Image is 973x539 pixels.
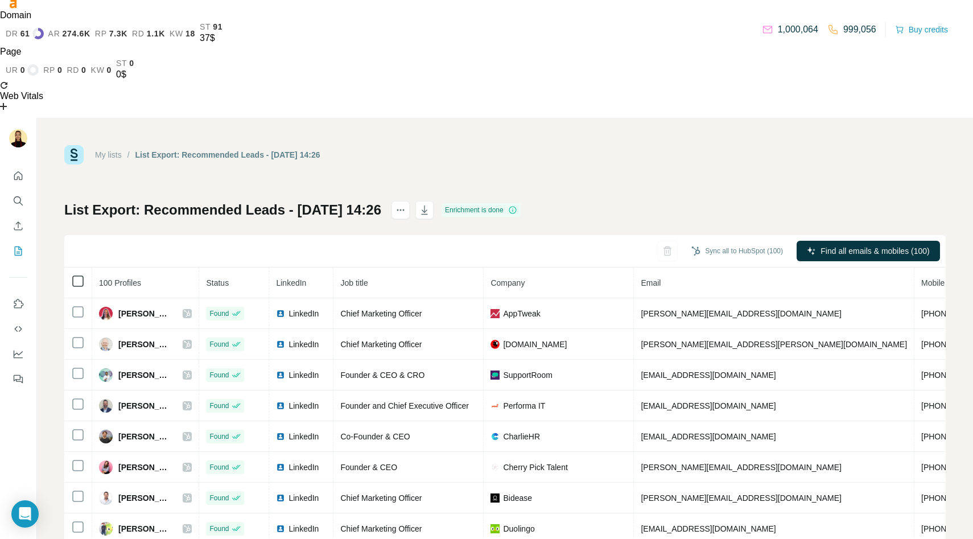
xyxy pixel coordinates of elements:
span: Status [206,278,229,287]
span: Duolingo [503,523,534,534]
button: Feedback [9,369,27,389]
button: Sync all to HubSpot (100) [683,242,791,260]
img: Avatar [99,338,113,351]
img: LinkedIn logo [276,401,285,410]
img: Avatar [99,460,113,474]
div: Open Intercom Messenger [11,500,39,528]
span: rp [95,29,107,38]
img: Avatar [9,129,27,147]
span: 274.6K [62,29,90,38]
span: Email [641,278,661,287]
span: [PERSON_NAME] [118,339,171,350]
img: Avatar [99,522,113,536]
span: 1.1K [147,29,165,38]
span: SupportRoom [503,369,552,381]
span: Chief Marketing Officer [340,340,422,349]
span: [PERSON_NAME][EMAIL_ADDRESS][DOMAIN_NAME] [641,309,841,318]
span: [PERSON_NAME] [118,400,171,412]
a: rd1.1K [132,29,165,38]
img: LinkedIn logo [276,493,285,503]
span: [PERSON_NAME] [118,523,171,534]
span: 61 [20,29,30,38]
span: Chief Marketing Officer [340,524,422,533]
button: Enrich CSV [9,216,27,236]
span: 0 [20,65,26,75]
img: Avatar [99,368,113,382]
img: LinkedIn logo [276,524,285,533]
a: kw0 [91,65,112,75]
span: 91 [213,22,222,31]
span: rp [43,65,55,75]
span: LinkedIn [288,400,319,412]
span: [EMAIL_ADDRESS][DOMAIN_NAME] [641,371,776,380]
span: kw [91,65,105,75]
span: [EMAIL_ADDRESS][DOMAIN_NAME] [641,524,776,533]
img: company-logo [490,463,500,472]
span: [PERSON_NAME] [118,462,171,473]
img: company-logo [490,309,500,318]
span: Performa IT [503,400,545,412]
li: / [127,149,130,161]
span: Chief Marketing Officer [340,493,422,503]
span: LinkedIn [288,431,319,442]
span: [EMAIL_ADDRESS][DOMAIN_NAME] [641,432,776,441]
a: rd0 [67,65,86,75]
span: Found [209,308,229,319]
span: CharlieHR [503,431,540,442]
a: rp7.3K [95,29,127,38]
span: [EMAIL_ADDRESS][DOMAIN_NAME] [641,401,776,410]
span: [PERSON_NAME] [118,431,171,442]
img: LinkedIn logo [276,432,285,441]
span: st [200,22,211,31]
span: Mobile [921,278,945,287]
img: LinkedIn logo [276,371,285,380]
button: Buy credits [895,22,948,38]
span: AppTweak [503,308,540,319]
span: [PERSON_NAME] [118,369,171,381]
span: Found [209,370,229,380]
span: Founder and Chief Executive Officer [340,401,468,410]
span: LinkedIn [288,462,319,473]
span: Found [209,524,229,534]
img: LinkedIn logo [276,309,285,318]
div: Enrichment is done [442,203,521,217]
p: 999,056 [843,23,876,36]
span: 0 [81,65,86,75]
span: Founder & CEO [340,463,397,472]
a: My lists [95,150,122,159]
p: 1,000,064 [778,23,818,36]
span: [PERSON_NAME][EMAIL_ADDRESS][DOMAIN_NAME] [641,493,841,503]
button: Quick start [9,166,27,186]
span: 0 [107,65,112,75]
a: ar274.6K [48,29,90,38]
span: ar [48,29,60,38]
span: Found [209,493,229,503]
img: company-logo [490,432,500,441]
span: Company [490,278,525,287]
button: My lists [9,241,27,261]
img: Avatar [99,307,113,320]
span: Found [209,431,229,442]
span: LinkedIn [276,278,306,287]
img: company-logo [490,493,500,503]
button: actions [391,201,410,219]
a: rp0 [43,65,62,75]
span: 18 [185,29,195,38]
button: Use Surfe API [9,319,27,339]
button: Use Surfe on LinkedIn [9,294,27,314]
span: Cherry Pick Talent [503,462,567,473]
span: Bidease [503,492,532,504]
span: 7.3K [109,29,127,38]
span: LinkedIn [288,308,319,319]
span: [PERSON_NAME] [118,492,171,504]
span: 0 [129,59,134,68]
a: dr61 [6,28,44,39]
span: LinkedIn [288,339,319,350]
h1: List Export: Recommended Leads - [DATE] 14:26 [64,201,381,219]
a: st91 [200,22,222,31]
span: LinkedIn [288,369,319,381]
span: Found [209,339,229,349]
img: Avatar [99,491,113,505]
span: Found [209,462,229,472]
span: Founder & CEO & CRO [340,371,424,380]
